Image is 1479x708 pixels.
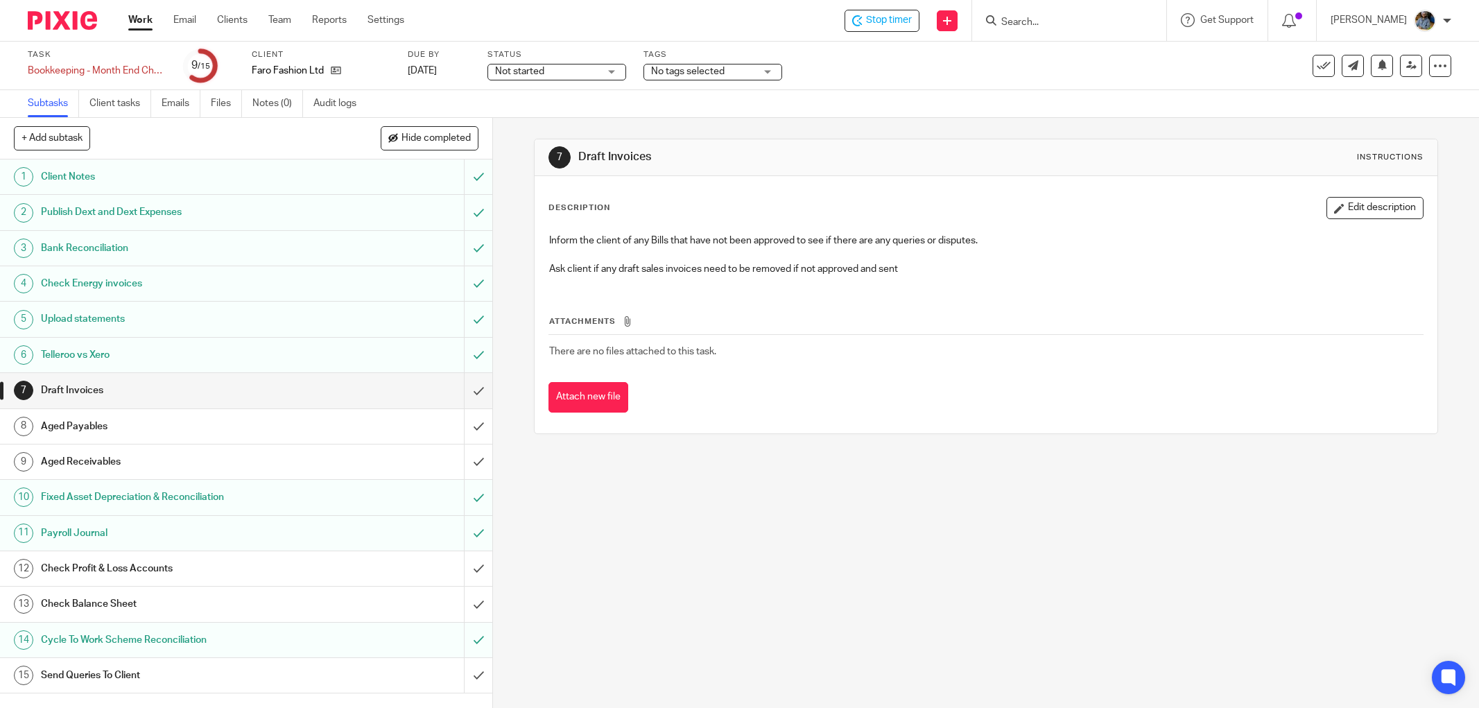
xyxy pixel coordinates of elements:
h1: Telleroo vs Xero [41,345,314,365]
h1: Payroll Journal [41,523,314,544]
h1: Check Profit & Loss Accounts [41,558,314,579]
a: Team [268,13,291,27]
div: 5 [14,310,33,329]
h1: Fixed Asset Depreciation & Reconciliation [41,487,314,508]
div: 7 [548,146,571,169]
label: Status [487,49,626,60]
label: Tags [643,49,782,60]
span: Not started [495,67,544,76]
button: Edit description [1326,197,1424,219]
button: Hide completed [381,126,478,150]
small: /15 [198,62,210,70]
div: Instructions [1357,152,1424,163]
div: 15 [14,666,33,685]
h1: Upload statements [41,309,314,329]
p: Inform the client of any Bills that have not been approved to see if there are any queries or dis... [549,234,1423,248]
h1: Publish Dext and Dext Expenses [41,202,314,223]
div: 9 [191,58,210,74]
h1: Check Balance Sheet [41,594,314,614]
h1: Aged Receivables [41,451,314,472]
img: Jaskaran%20Singh.jpeg [1414,10,1436,32]
button: Attach new file [548,382,628,413]
div: 8 [14,417,33,436]
h1: Aged Payables [41,416,314,437]
span: Stop timer [866,13,912,28]
div: 7 [14,381,33,400]
div: 12 [14,559,33,578]
span: [DATE] [408,66,437,76]
a: Subtasks [28,90,79,117]
a: Notes (0) [252,90,303,117]
div: 6 [14,345,33,365]
a: Files [211,90,242,117]
h1: Client Notes [41,166,314,187]
h1: Cycle To Work Scheme Reconciliation [41,630,314,650]
p: Ask client if any draft sales invoices need to be removed if not approved and sent [549,262,1423,276]
input: Search [1000,17,1125,29]
label: Client [252,49,390,60]
div: 11 [14,524,33,543]
h1: Draft Invoices [578,150,1016,164]
div: 14 [14,630,33,650]
p: Faro Fashion Ltd [252,64,324,78]
a: Settings [367,13,404,27]
div: 9 [14,452,33,472]
div: 3 [14,239,33,258]
div: Faro Fashion Ltd - Bookkeeping - Month End Checks [845,10,919,32]
a: Emails [162,90,200,117]
span: Get Support [1200,15,1254,25]
img: Pixie [28,11,97,30]
a: Email [173,13,196,27]
a: Client tasks [89,90,151,117]
label: Due by [408,49,470,60]
div: 1 [14,167,33,187]
div: 13 [14,594,33,614]
a: Audit logs [313,90,367,117]
h1: Check Energy invoices [41,273,314,294]
div: 4 [14,274,33,293]
a: Clients [217,13,248,27]
a: Work [128,13,153,27]
h1: Draft Invoices [41,380,314,401]
div: Bookkeeping - Month End Checks [28,64,166,78]
p: [PERSON_NAME] [1331,13,1407,27]
span: There are no files attached to this task. [549,347,716,356]
a: Reports [312,13,347,27]
span: Hide completed [401,133,471,144]
span: Attachments [549,318,616,325]
span: No tags selected [651,67,725,76]
h1: Bank Reconciliation [41,238,314,259]
label: Task [28,49,166,60]
div: 10 [14,487,33,507]
p: Description [548,202,610,214]
h1: Send Queries To Client [41,665,314,686]
div: 2 [14,203,33,223]
button: + Add subtask [14,126,90,150]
